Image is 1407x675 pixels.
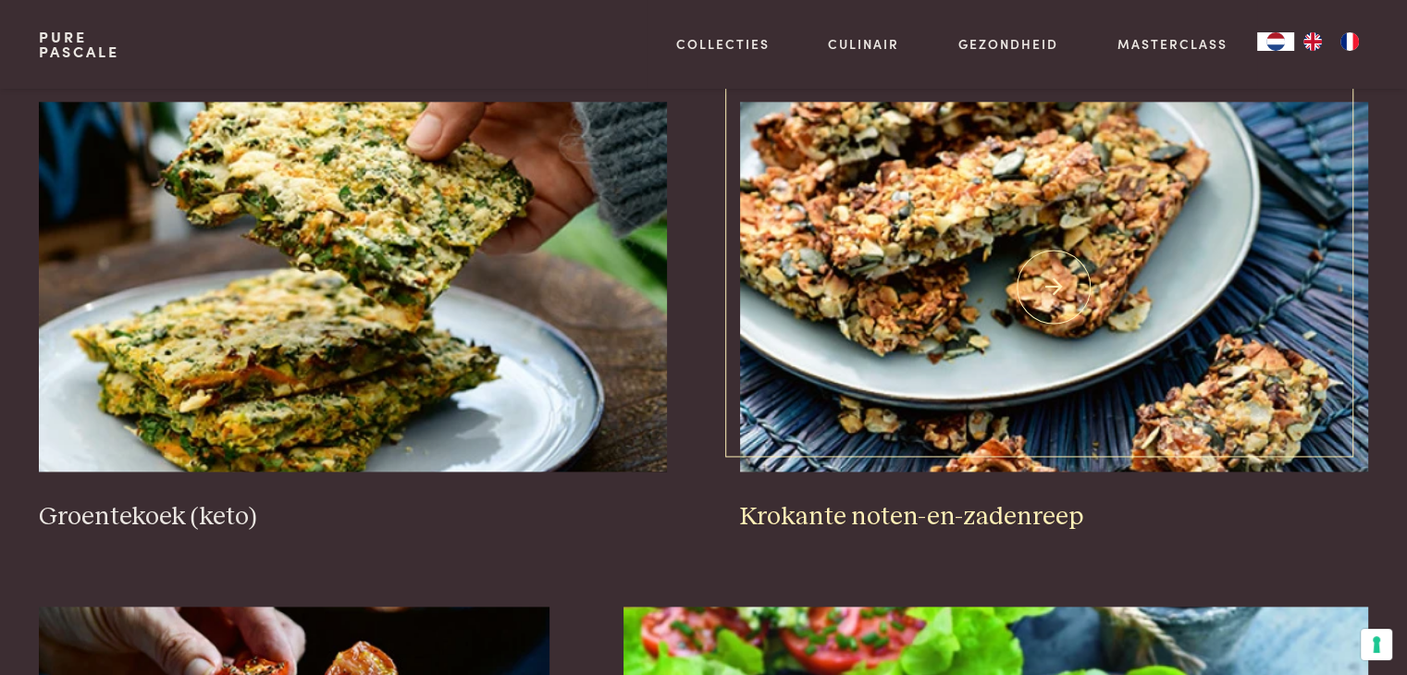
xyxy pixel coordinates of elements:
a: Krokante noten-en-zadenreep Krokante noten-en-zadenreep [740,102,1367,533]
a: Gezondheid [958,34,1058,54]
aside: Language selected: Nederlands [1257,32,1368,51]
a: Collecties [676,34,770,54]
a: PurePascale [39,30,119,59]
a: NL [1257,32,1294,51]
a: EN [1294,32,1331,51]
a: Masterclass [1117,34,1228,54]
ul: Language list [1294,32,1368,51]
a: FR [1331,32,1368,51]
a: Groentekoek (keto) Groentekoek (keto) [39,102,666,533]
img: Krokante noten-en-zadenreep [740,102,1367,472]
a: Culinair [828,34,899,54]
h3: Groentekoek (keto) [39,501,666,534]
img: Groentekoek (keto) [39,102,666,472]
div: Language [1257,32,1294,51]
button: Uw voorkeuren voor toestemming voor trackingtechnologieën [1361,629,1392,660]
h3: Krokante noten-en-zadenreep [740,501,1367,534]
